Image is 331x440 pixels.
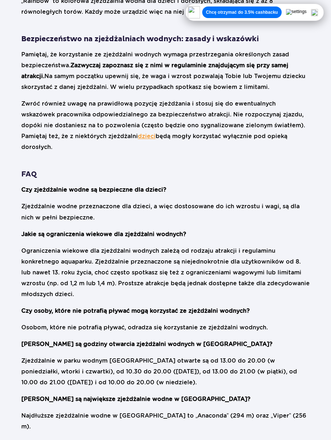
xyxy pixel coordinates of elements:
[21,322,310,333] p: Osobom, które nie potrafią pływać, odradza się korzystanie ze zjeżdżalni wodnych.
[21,230,186,237] strong: Jakie są ograniczenia wiekowe dla zjeżdżalni wodnych?
[21,340,273,347] strong: [PERSON_NAME] są godziny otwarcia zjeżdżalni wodnych w [GEOGRAPHIC_DATA]?
[21,307,250,314] strong: Czy osoby, które nie potrafią pływać mogą korzystać ze zjeżdżalni wodnych?
[21,395,251,402] strong: [PERSON_NAME] są największe zjeżdżalnie wodne w [GEOGRAPHIC_DATA]?
[21,170,310,179] h2: FAQ
[21,410,310,432] p: Najdłuższe zjeżdżalnie wodne w [GEOGRAPHIC_DATA] to „Anaconda” (294 m) oraz „Viper” (256 m).
[21,35,310,43] h2: Bezpieczeństwo na zjeżdżalniach wodnych: zasady i wskazówki
[21,245,310,299] p: Ograniczenia wiekowe dla zjeżdżalni wodnych zależą od rodzaju atrakcji i regulaminu konkretnego a...
[21,62,288,80] strong: Zazwyczaj zapoznasz się z nimi w regulaminie znajdującym się przy samej atrakcji.
[21,355,310,388] p: Zjeżdżalnie w parku wodnym [GEOGRAPHIC_DATA] otwarte są od 13.00 do 20.00 (w poniedziałki, wtorki...
[21,98,310,153] p: Zwróć również uwagę na prawidłową pozycję zjeżdżania i stosuj się do ewentualnych wskazówek praco...
[21,49,310,93] p: Pamiętaj, że korzystanie ze zjeżdżalni wodnych wymaga przestrzegania określonych zasad bezpieczeń...
[21,186,166,193] strong: Czy zjeżdżalnie wodne są bezpieczne dla dzieci?
[138,133,156,140] a: dzieci
[21,201,310,223] p: Zjeżdżalnie wodne przeznaczone dla dzieci, a więc dostosowane do ich wzrostu i wagi, są dla nich ...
